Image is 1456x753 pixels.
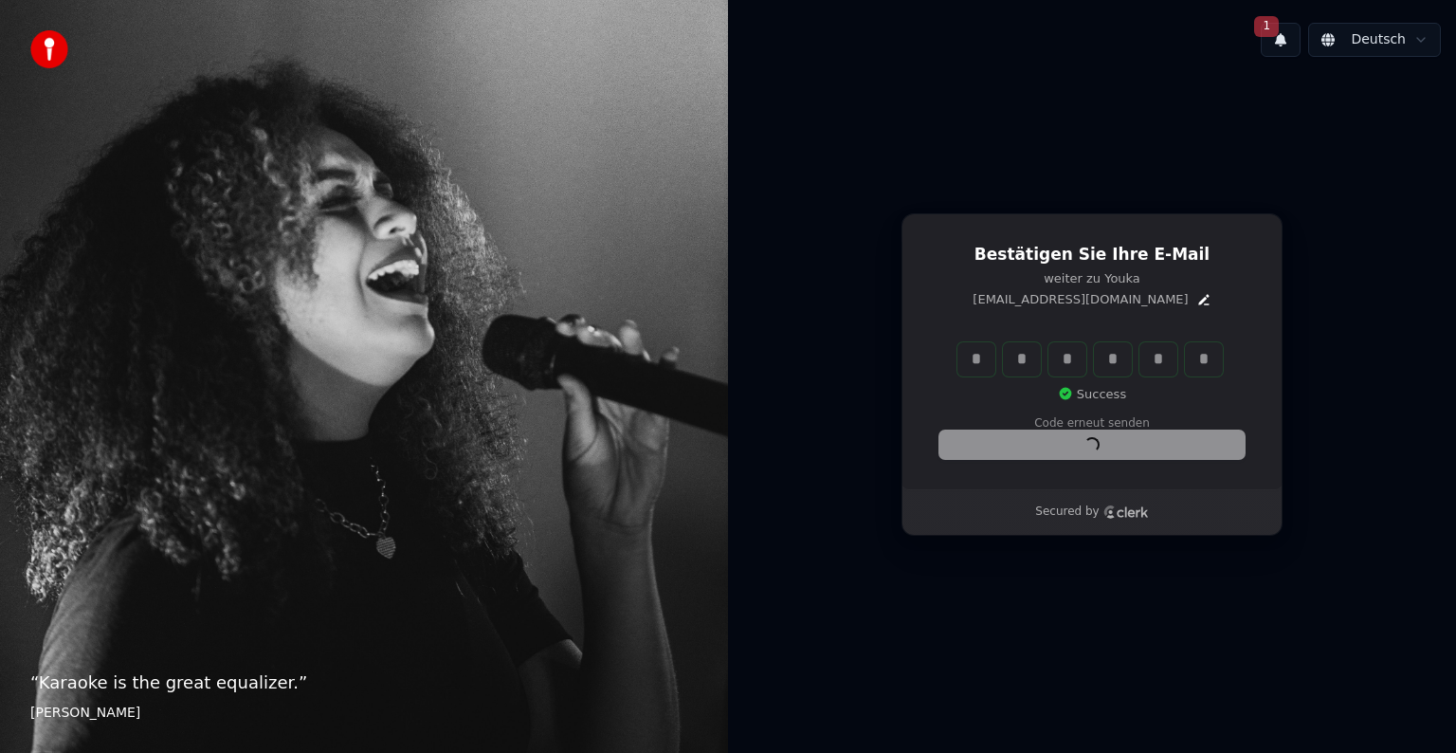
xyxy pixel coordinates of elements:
[1103,505,1149,519] a: Clerk logo
[939,270,1245,287] p: weiter zu Youka
[939,244,1245,266] h1: Bestätigen Sie Ihre E-Mail
[954,339,1227,380] div: Verification code input
[1261,23,1301,57] button: 1
[973,291,1188,308] p: [EMAIL_ADDRESS][DOMAIN_NAME]
[1196,292,1211,307] button: Edit
[1254,16,1279,37] span: 1
[30,30,68,68] img: youka
[1035,505,1099,520] p: Secured by
[30,670,698,696] p: “ Karaoke is the great equalizer. ”
[30,704,698,723] footer: [PERSON_NAME]
[1058,386,1126,403] p: Success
